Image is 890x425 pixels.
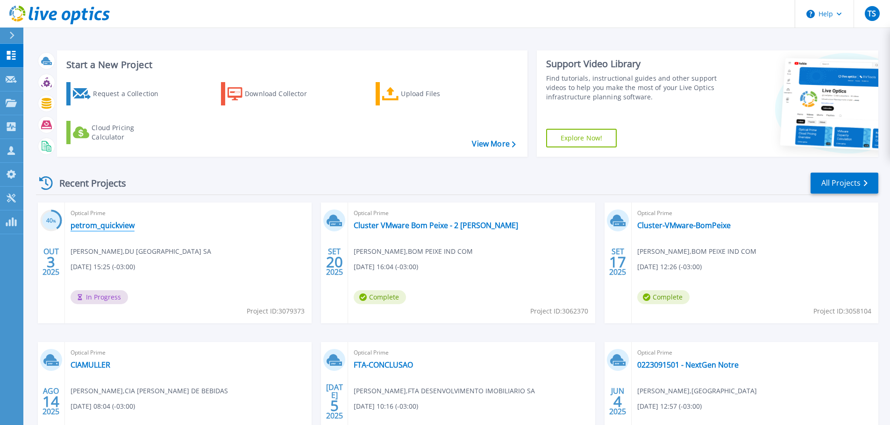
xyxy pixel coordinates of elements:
[92,123,166,142] div: Cloud Pricing Calculator
[71,262,135,272] span: [DATE] 15:25 (-03:00)
[637,290,690,304] span: Complete
[813,306,871,316] span: Project ID: 3058104
[221,82,325,105] a: Download Collector
[613,397,622,405] span: 4
[637,348,873,358] span: Optical Prime
[42,245,60,279] div: OUT 2025
[354,290,406,304] span: Complete
[326,258,343,266] span: 20
[71,360,110,369] a: CIAMULLER
[637,221,731,230] a: Cluster-VMware-BomPeixe
[637,246,756,257] span: [PERSON_NAME] , BOM PEIXE IND COM
[354,386,535,396] span: [PERSON_NAME] , FTA DESENVOLVIMENTO IMOBILIARIO SA
[66,121,171,144] a: Cloud Pricing Calculator
[66,82,171,105] a: Request a Collection
[71,386,228,396] span: [PERSON_NAME] , CIA [PERSON_NAME] DE BEBIDAS
[354,208,589,218] span: Optical Prime
[47,258,55,266] span: 3
[354,348,589,358] span: Optical Prime
[609,245,627,279] div: SET 2025
[247,306,305,316] span: Project ID: 3079373
[71,348,306,358] span: Optical Prime
[637,386,757,396] span: [PERSON_NAME] , [GEOGRAPHIC_DATA]
[472,139,515,148] a: View More
[40,216,62,226] h3: 40
[868,10,876,17] span: TS
[66,60,515,70] h3: Start a New Project
[93,84,168,103] div: Request a Collection
[354,262,418,272] span: [DATE] 16:04 (-03:00)
[637,208,873,218] span: Optical Prime
[354,360,413,369] a: FTA-CONCLUSAO
[71,246,211,257] span: [PERSON_NAME] , DU [GEOGRAPHIC_DATA] SA
[354,246,473,257] span: [PERSON_NAME] , BOM PEIXE IND COM
[637,262,702,272] span: [DATE] 12:26 (-03:00)
[245,84,320,103] div: Download Collector
[637,360,739,369] a: 0223091501 - NextGen Notre
[637,401,702,411] span: [DATE] 12:57 (-03:00)
[53,218,56,223] span: %
[326,384,343,418] div: [DATE] 2025
[546,129,617,147] a: Explore Now!
[354,401,418,411] span: [DATE] 10:16 (-03:00)
[71,290,128,304] span: In Progress
[326,245,343,279] div: SET 2025
[546,58,720,70] div: Support Video Library
[71,401,135,411] span: [DATE] 08:04 (-03:00)
[71,208,306,218] span: Optical Prime
[42,384,60,418] div: AGO 2025
[530,306,588,316] span: Project ID: 3062370
[43,397,59,405] span: 14
[609,258,626,266] span: 17
[71,221,135,230] a: petrom_quickview
[546,74,720,102] div: Find tutorials, instructional guides and other support videos to help you make the most of your L...
[330,402,339,410] span: 5
[609,384,627,418] div: JUN 2025
[36,172,139,195] div: Recent Projects
[811,173,878,194] a: All Projects
[401,84,476,103] div: Upload Files
[354,221,518,230] a: Cluster VMware Bom Peixe - 2 [PERSON_NAME]
[376,82,480,105] a: Upload Files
